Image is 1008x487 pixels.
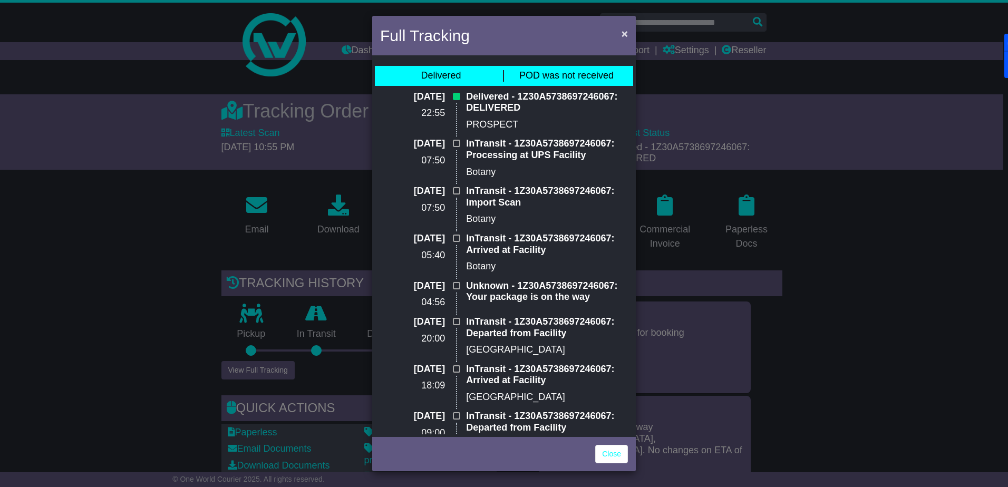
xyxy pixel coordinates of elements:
p: [DATE] [380,280,445,292]
button: Close [616,23,633,44]
p: PROSPECT [466,119,628,131]
p: [GEOGRAPHIC_DATA] [466,392,628,403]
p: Botany [466,261,628,272]
p: [DATE] [380,411,445,422]
p: InTransit - 1Z30A5738697246067: Departed from Facility [466,411,628,433]
p: InTransit - 1Z30A5738697246067: Arrived at Facility [466,233,628,256]
span: POD was not received [519,70,614,81]
p: 18:09 [380,380,445,392]
p: 09:00 [380,427,445,439]
p: InTransit - 1Z30A5738697246067: Import Scan [466,186,628,208]
p: 07:50 [380,202,445,214]
h4: Full Tracking [380,24,470,47]
p: 04:56 [380,297,445,308]
p: InTransit - 1Z30A5738697246067: Departed from Facility [466,316,628,339]
p: InTransit - 1Z30A5738697246067: Arrived at Facility [466,364,628,386]
p: InTransit - 1Z30A5738697246067: Processing at UPS Facility [466,138,628,161]
p: [DATE] [380,138,445,150]
p: [DATE] [380,316,445,328]
div: Delivered [421,70,461,82]
p: 05:40 [380,250,445,261]
p: [DATE] [380,364,445,375]
p: 22:55 [380,108,445,119]
p: Unknown - 1Z30A5738697246067: Your package is on the way [466,280,628,303]
p: Delivered - 1Z30A5738697246067: DELIVERED [466,91,628,114]
p: [GEOGRAPHIC_DATA] [466,344,628,356]
p: [DATE] [380,91,445,103]
p: [DATE] [380,233,445,245]
p: Botany [466,167,628,178]
p: [DATE] [380,186,445,197]
p: Botany [466,213,628,225]
p: 20:00 [380,333,445,345]
p: 07:50 [380,155,445,167]
span: × [622,27,628,40]
a: Close [595,445,628,463]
